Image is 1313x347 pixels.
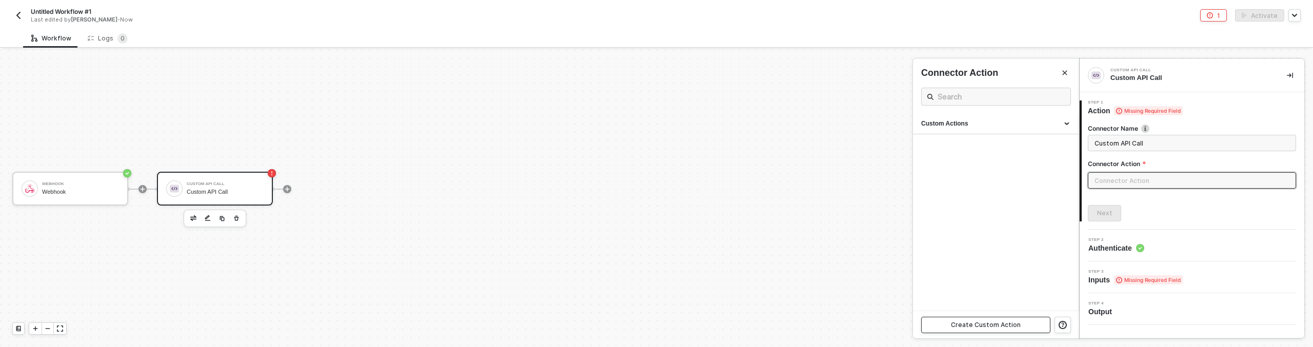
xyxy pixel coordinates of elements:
div: Logs [88,33,128,44]
button: Close [1059,67,1071,79]
span: icon-error-page [1207,12,1213,18]
sup: 0 [117,33,128,44]
div: Last edited by - Now [31,16,633,24]
span: Untitled Workflow #1 [31,7,91,16]
button: Create Custom Action [921,317,1050,333]
div: Step 1Action Missing Required FieldConnector Nameicon-infoConnector ActionNext [1080,100,1304,221]
img: integration-icon [1091,71,1101,80]
span: Step 1 [1088,100,1183,105]
button: back [12,9,25,22]
span: [PERSON_NAME] [71,16,117,23]
span: Action [1088,106,1183,116]
span: Step 3 [1088,270,1183,274]
span: icon-search [927,93,933,101]
img: icon-info [1141,125,1149,133]
label: Connector Name [1088,124,1296,133]
span: Authenticate [1088,243,1144,253]
button: 1 [1200,9,1227,22]
img: back [14,11,23,19]
div: Custom API Call [1110,68,1264,72]
span: icon-play [32,325,38,332]
div: Custom API Call [1110,73,1270,83]
span: Step 2 [1088,238,1144,242]
button: Next [1088,205,1121,221]
span: Missing Required Field [1114,275,1183,284]
label: Connector Action [1088,159,1296,168]
span: Inputs [1088,275,1183,285]
input: Search [938,90,1055,103]
span: Step 4 [1088,301,1116,305]
span: icon-expand [57,325,63,332]
span: icon-minus [45,325,51,332]
button: activateActivate [1235,9,1284,22]
div: 1 [1217,11,1220,20]
div: Connector Action [921,67,1071,79]
span: Missing Required Field [1114,106,1183,115]
span: Output [1088,307,1116,317]
div: Custom Actions [921,119,1070,128]
div: Workflow [31,34,71,43]
input: Enter description [1095,137,1287,149]
div: Create Custom Action [951,321,1021,329]
input: Connector Action [1088,172,1296,189]
span: icon-collapse-right [1287,72,1293,78]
